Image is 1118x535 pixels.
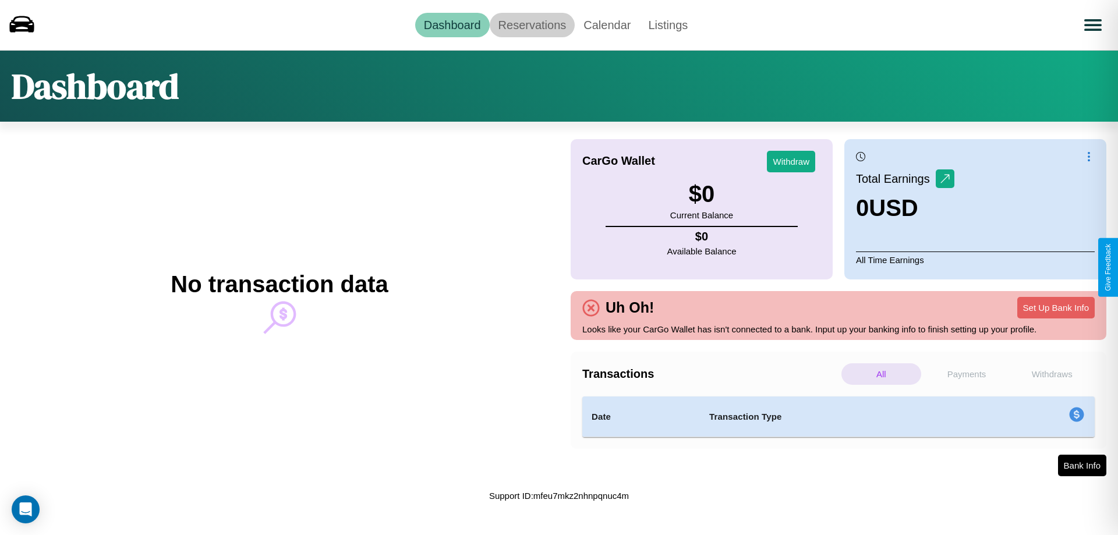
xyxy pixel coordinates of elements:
h4: Transaction Type [709,410,974,424]
p: Available Balance [667,243,737,259]
table: simple table [582,396,1095,437]
h4: Date [592,410,691,424]
button: Bank Info [1058,455,1106,476]
h4: Uh Oh! [600,299,660,316]
h3: 0 USD [856,195,954,221]
div: Give Feedback [1104,244,1112,291]
button: Withdraw [767,151,815,172]
div: Open Intercom Messenger [12,495,40,523]
a: Calendar [575,13,639,37]
h4: Transactions [582,367,838,381]
a: Dashboard [415,13,490,37]
p: Total Earnings [856,168,936,189]
h4: CarGo Wallet [582,154,655,168]
p: Withdraws [1012,363,1092,385]
h4: $ 0 [667,230,737,243]
p: All [841,363,921,385]
a: Listings [639,13,696,37]
h2: No transaction data [171,271,388,297]
h1: Dashboard [12,62,179,110]
h3: $ 0 [670,181,733,207]
p: Payments [927,363,1007,385]
p: Current Balance [670,207,733,223]
a: Reservations [490,13,575,37]
p: All Time Earnings [856,251,1095,268]
button: Set Up Bank Info [1017,297,1095,318]
p: Support ID: mfeu7mkz2nhnpqnuc4m [489,488,629,504]
button: Open menu [1077,9,1109,41]
p: Looks like your CarGo Wallet has isn't connected to a bank. Input up your banking info to finish ... [582,321,1095,337]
